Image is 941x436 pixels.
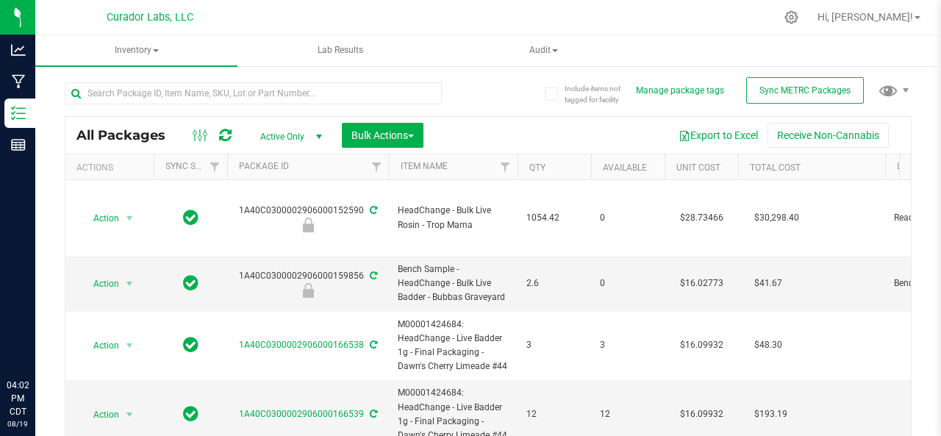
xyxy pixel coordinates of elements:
[107,11,193,24] span: Curador Labs, LLC
[239,409,364,419] a: 1A40C0300002906000166539
[80,274,120,294] span: Action
[600,276,656,290] span: 0
[121,274,139,294] span: select
[443,36,644,65] span: Audit
[665,180,738,257] td: $28.73466
[183,273,198,293] span: In Sync
[183,207,198,228] span: In Sync
[7,379,29,418] p: 04:02 PM CDT
[203,154,227,179] a: Filter
[76,127,180,143] span: All Packages
[398,318,509,374] span: M00001424684: HeadChange - Live Badder 1g - Final Packaging - Dawn's Cherry Limeade #44
[368,409,377,419] span: Sync from Compliance System
[443,35,645,66] a: Audit
[80,335,120,356] span: Action
[121,404,139,425] span: select
[750,162,801,173] a: Total Cost
[526,407,582,421] span: 12
[636,85,724,97] button: Manage package tags
[225,283,391,298] div: Bench Sample
[665,312,738,381] td: $16.09932
[365,154,389,179] a: Filter
[342,123,423,148] button: Bulk Actions
[351,129,414,141] span: Bulk Actions
[665,257,738,312] td: $16.02773
[368,271,377,281] span: Sync from Compliance System
[747,207,806,229] span: $30,298.40
[183,404,198,424] span: In Sync
[759,85,851,96] span: Sync METRC Packages
[35,35,237,66] a: Inventory
[401,161,448,171] a: Item Name
[529,162,545,173] a: Qty
[43,316,61,334] iframe: Resource center unread badge
[782,10,801,24] div: Manage settings
[817,11,913,23] span: Hi, [PERSON_NAME]!
[239,340,364,350] a: 1A40C0300002906000166538
[11,74,26,89] inline-svg: Manufacturing
[11,106,26,121] inline-svg: Inventory
[121,335,139,356] span: select
[600,338,656,352] span: 3
[298,44,383,57] span: Lab Results
[398,204,509,232] span: HeadChange - Bulk Live Rosin - Trop Mama
[76,162,148,173] div: Actions
[239,161,289,171] a: Package ID
[368,340,377,350] span: Sync from Compliance System
[747,335,790,356] span: $48.30
[80,208,120,229] span: Action
[239,35,441,66] a: Lab Results
[11,137,26,152] inline-svg: Reports
[676,162,720,173] a: Unit Cost
[603,162,647,173] a: Available
[747,404,795,425] span: $193.19
[747,273,790,294] span: $41.67
[600,407,656,421] span: 12
[65,82,442,104] input: Search Package ID, Item Name, SKU, Lot or Part Number...
[526,276,582,290] span: 2.6
[368,205,377,215] span: Sync from Compliance System
[225,269,391,298] div: 1A40C0300002906000159856
[768,123,889,148] button: Receive Non-Cannabis
[225,204,391,232] div: 1A40C0300002906000152590
[15,318,59,362] iframe: Resource center
[526,211,582,225] span: 1054.42
[11,43,26,57] inline-svg: Analytics
[669,123,768,148] button: Export to Excel
[493,154,518,179] a: Filter
[183,335,198,355] span: In Sync
[121,208,139,229] span: select
[746,77,864,104] button: Sync METRC Packages
[600,211,656,225] span: 0
[165,161,222,171] a: Sync Status
[80,404,120,425] span: Action
[7,418,29,429] p: 08/19
[526,338,582,352] span: 3
[565,83,638,105] span: Include items not tagged for facility
[398,262,509,305] span: Bench Sample - HeadChange - Bulk Live Badder - Bubbas Graveyard
[225,218,391,232] div: Ready for R&D Test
